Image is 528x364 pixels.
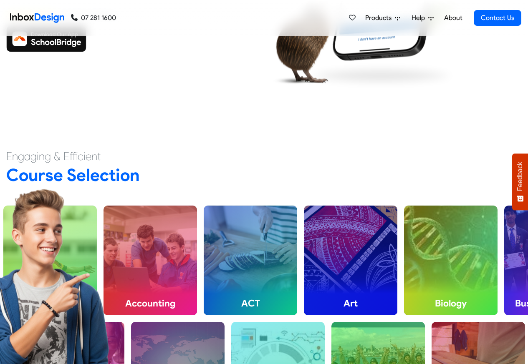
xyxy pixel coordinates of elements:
[204,291,297,315] h4: ACT
[442,10,465,26] a: About
[304,291,397,315] h4: Art
[412,13,428,23] span: Help
[6,149,522,164] h4: Engaging & Efficient
[6,164,522,186] h2: Course Selection
[6,25,86,52] img: Download SchoolBridge App
[404,291,498,315] h4: Biology
[362,10,404,26] a: Products
[104,291,197,315] h4: Accounting
[512,153,528,210] button: Feedback - Show survey
[71,13,116,23] a: 07 281 1600
[408,10,437,26] a: Help
[303,59,460,93] img: shadow.png
[474,10,521,26] a: Contact Us
[365,13,395,23] span: Products
[516,162,524,191] span: Feedback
